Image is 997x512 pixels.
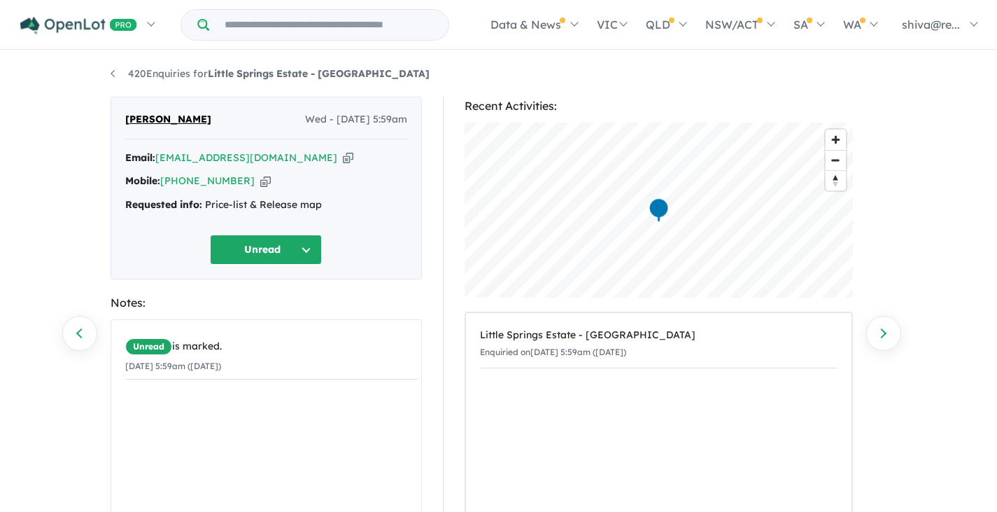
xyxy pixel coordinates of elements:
[826,130,846,150] button: Zoom in
[480,347,626,357] small: Enquiried on [DATE] 5:59am ([DATE])
[465,123,853,298] canvas: Map
[480,327,837,344] div: Little Springs Estate - [GEOGRAPHIC_DATA]
[125,151,155,164] strong: Email:
[480,320,837,368] a: Little Springs Estate - [GEOGRAPHIC_DATA]Enquiried on[DATE] 5:59am ([DATE])
[125,338,172,355] span: Unread
[260,174,271,188] button: Copy
[826,171,846,191] span: Reset bearing to north
[648,198,669,223] div: Map marker
[305,111,407,128] span: Wed - [DATE] 5:59am
[111,293,422,312] div: Notes:
[160,174,255,187] a: [PHONE_NUMBER]
[125,174,160,187] strong: Mobile:
[111,67,430,80] a: 420Enquiries forLittle Springs Estate - [GEOGRAPHIC_DATA]
[208,67,430,80] strong: Little Springs Estate - [GEOGRAPHIC_DATA]
[125,198,202,211] strong: Requested info:
[826,170,846,191] button: Reset bearing to north
[125,197,407,214] div: Price-list & Release map
[902,18,960,32] span: shiva@re...
[212,10,446,40] input: Try estate name, suburb, builder or developer
[465,97,853,116] div: Recent Activities:
[125,338,418,355] div: is marked.
[210,235,322,265] button: Unread
[20,17,137,34] img: Openlot PRO Logo White
[826,150,846,170] button: Zoom out
[155,151,337,164] a: [EMAIL_ADDRESS][DOMAIN_NAME]
[111,66,887,83] nav: breadcrumb
[125,361,221,371] small: [DATE] 5:59am ([DATE])
[343,151,353,165] button: Copy
[125,111,211,128] span: [PERSON_NAME]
